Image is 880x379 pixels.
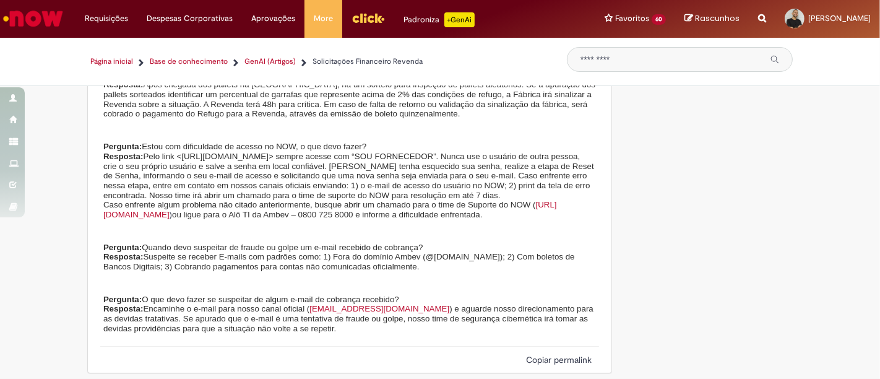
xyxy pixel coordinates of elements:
[103,252,575,271] span: Suspeite se receber E-mails com padrões como: 1) Fora do domínio Ambev (@[DOMAIN_NAME]); 2) Com b...
[615,12,649,25] span: Favoritos
[142,142,366,151] span: Estou com dificuldade de acesso no NOW, o que devo fazer?
[147,12,233,25] span: Despesas Corporativas
[403,12,475,27] div: Padroniza
[103,304,593,333] span: ) e aguarde nosso direcionamento para as devidas tratativas. Se apurado que o e-mail é uma tentat...
[103,304,143,313] span: Resposta:
[103,152,143,161] span: Resposta:
[142,243,423,252] span: Quando devo suspeitar de fraude ou golpe um e-mail recebido de cobrança?
[684,13,740,25] a: Rascunhos
[244,56,296,67] a: GenAI (Artigos)
[314,12,333,25] span: More
[444,12,475,27] p: +GenAi
[103,243,142,252] span: Pergunta:
[352,9,385,27] img: click_logo_yellow_360x200.png
[695,12,740,24] span: Rascunhos
[309,304,449,313] span: [EMAIL_ADDRESS][DOMAIN_NAME]
[103,199,557,219] a: [URL][DOMAIN_NAME]
[808,13,871,24] span: [PERSON_NAME]
[251,12,295,25] span: Aprovações
[103,142,142,151] span: Pergunta:
[103,295,142,304] span: Pergunta:
[143,304,309,313] span: Encaminhe o e-mail para nosso canal oficial (
[103,80,595,118] span: Após chegada dos pallets na [GEOGRAPHIC_DATA], há um sorteio para inspeção de pallets aleatórios....
[309,303,449,313] a: [EMAIL_ADDRESS][DOMAIN_NAME]
[172,210,482,219] span: ou ligue para o Alô TI da Ambev – 0800 725 8000 e informe a dificuldade enfrentada.
[103,252,143,261] span: Resposta:
[170,210,483,219] span: )
[85,12,128,25] span: Requisições
[103,152,594,209] span: Pelo link <[URL][DOMAIN_NAME]> sempre acesse com “SOU FORNECEDOR”. Nunca use o usuário de outra p...
[103,200,557,219] span: [URL][DOMAIN_NAME]
[523,353,596,367] button: Copiar permalink
[150,56,228,67] a: Base de conhecimento
[652,14,666,25] span: 60
[1,6,65,31] img: ServiceNow
[313,56,423,66] span: Solicitações Financeiro Revenda
[90,56,133,67] a: Página inicial
[142,295,399,304] span: O que devo fazer se suspeitar de algum e-mail de cobrança recebido?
